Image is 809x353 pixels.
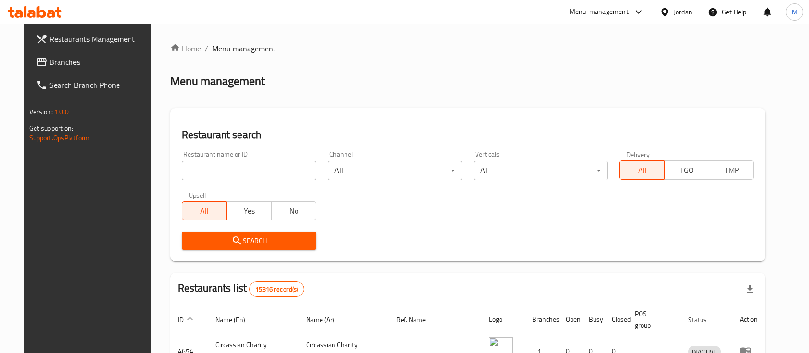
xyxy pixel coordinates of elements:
div: All [474,161,608,180]
span: Search [190,235,309,247]
span: Ref. Name [396,314,438,326]
div: Export file [738,278,761,301]
span: Yes [231,204,268,218]
span: All [186,204,223,218]
span: All [624,163,661,177]
div: Total records count [249,281,304,297]
span: 15316 record(s) [250,285,304,294]
a: Restaurants Management [28,27,160,50]
span: ID [178,314,196,326]
span: Status [688,314,719,326]
span: Menu management [212,43,276,54]
span: POS group [635,308,669,331]
button: No [271,201,316,220]
button: TGO [664,160,709,180]
span: TMP [713,163,750,177]
span: 1.0.0 [54,106,69,118]
button: Search [182,232,316,250]
span: Version: [29,106,53,118]
label: Delivery [626,151,650,158]
span: Get support on: [29,122,73,134]
span: Name (Ar) [306,314,347,326]
nav: breadcrumb [170,43,766,54]
span: Branches [49,56,152,68]
span: TGO [668,163,705,177]
span: Restaurants Management [49,33,152,45]
div: All [328,161,462,180]
th: Action [732,305,765,334]
span: Search Branch Phone [49,79,152,91]
span: No [275,204,312,218]
h2: Restaurant search [182,128,754,142]
button: TMP [709,160,754,180]
input: Search for restaurant name or ID.. [182,161,316,180]
th: Open [558,305,581,334]
h2: Restaurants list [178,281,305,297]
a: Support.OpsPlatform [29,132,90,144]
div: Menu-management [570,6,629,18]
a: Search Branch Phone [28,73,160,97]
span: Name (En) [215,314,258,326]
h2: Menu management [170,73,265,89]
a: Branches [28,50,160,73]
button: All [182,201,227,220]
div: Jordan [674,7,692,17]
th: Branches [524,305,558,334]
button: All [619,160,665,180]
th: Logo [481,305,524,334]
button: Yes [226,201,272,220]
span: M [792,7,797,17]
th: Closed [604,305,627,334]
li: / [205,43,208,54]
label: Upsell [189,192,206,198]
a: Home [170,43,201,54]
th: Busy [581,305,604,334]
